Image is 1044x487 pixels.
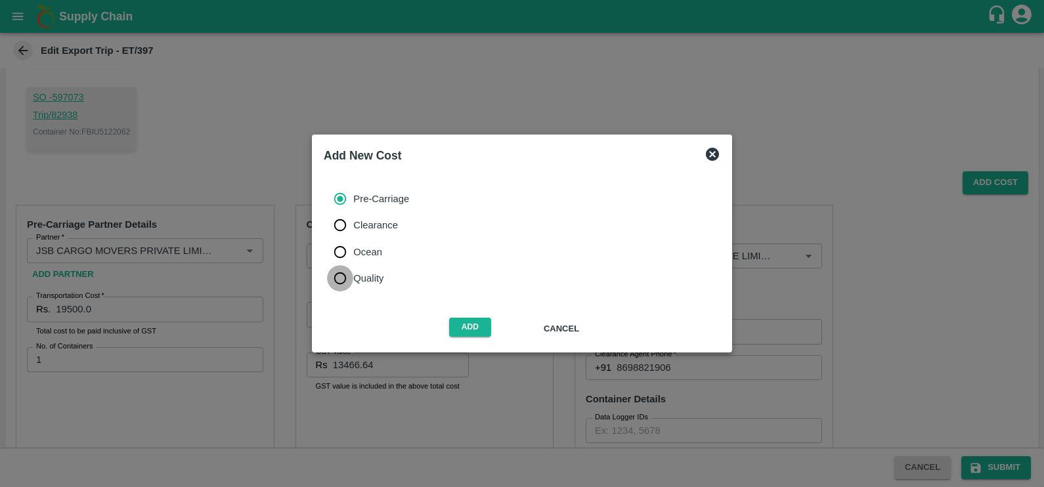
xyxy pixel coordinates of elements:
span: Pre-Carriage [353,192,409,206]
span: Ocean [353,245,382,259]
span: Clearance [353,218,398,232]
button: Cancel [533,318,590,341]
button: Add [449,318,491,337]
div: cost_type [334,186,420,291]
span: Quality [353,271,383,286]
b: Add New Cost [324,149,402,162]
